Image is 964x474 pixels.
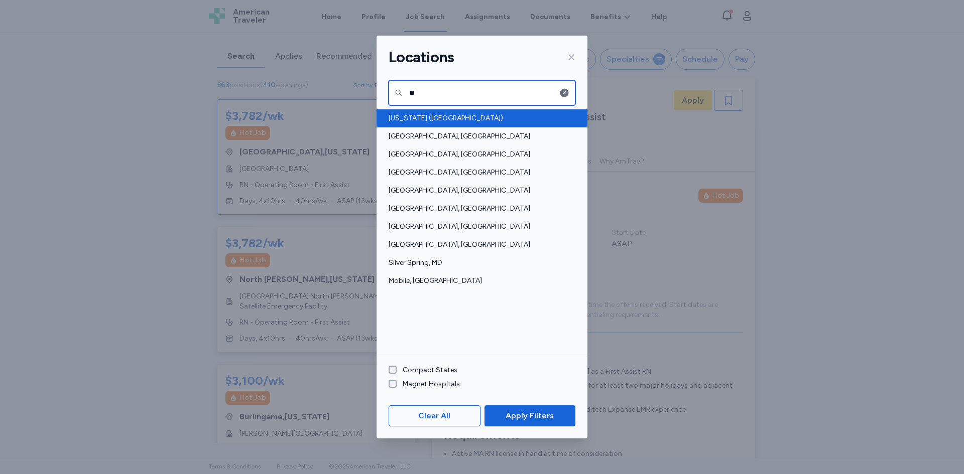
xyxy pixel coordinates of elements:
[389,258,569,268] span: Silver Spring, MD
[397,365,457,375] label: Compact States
[389,240,569,250] span: [GEOGRAPHIC_DATA], [GEOGRAPHIC_DATA]
[389,405,480,426] button: Clear All
[389,168,569,178] span: [GEOGRAPHIC_DATA], [GEOGRAPHIC_DATA]
[389,48,454,67] h1: Locations
[389,222,569,232] span: [GEOGRAPHIC_DATA], [GEOGRAPHIC_DATA]
[389,113,569,123] span: [US_STATE] ([GEOGRAPHIC_DATA])
[397,379,460,389] label: Magnet Hospitals
[389,276,569,286] span: Mobile, [GEOGRAPHIC_DATA]
[389,204,569,214] span: [GEOGRAPHIC_DATA], [GEOGRAPHIC_DATA]
[418,410,450,422] span: Clear All
[389,149,569,160] span: [GEOGRAPHIC_DATA], [GEOGRAPHIC_DATA]
[389,131,569,141] span: [GEOGRAPHIC_DATA], [GEOGRAPHIC_DATA]
[485,405,575,426] button: Apply Filters
[506,410,554,422] span: Apply Filters
[389,186,569,196] span: [GEOGRAPHIC_DATA], [GEOGRAPHIC_DATA]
